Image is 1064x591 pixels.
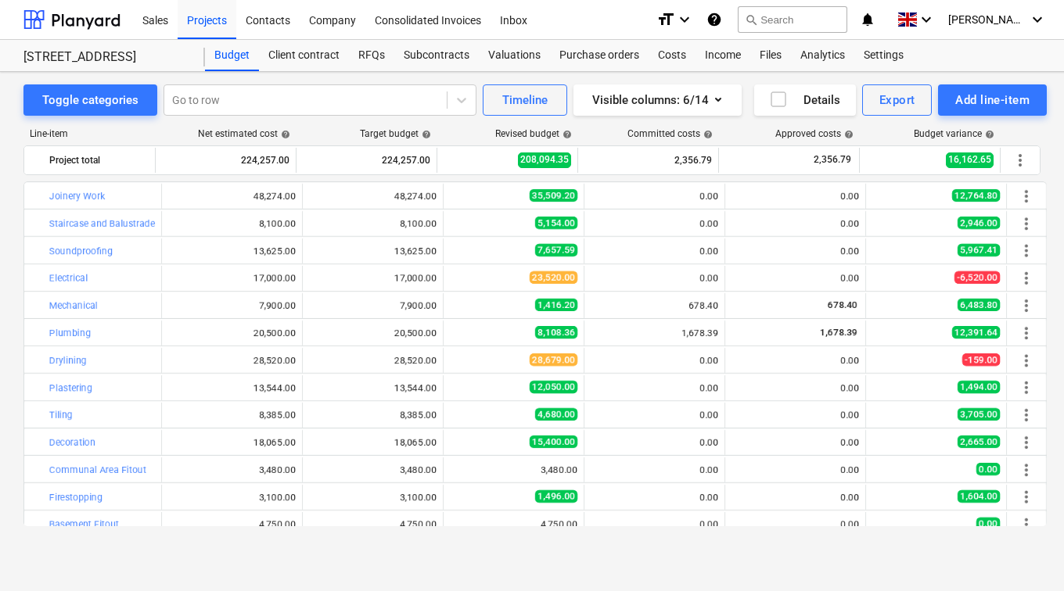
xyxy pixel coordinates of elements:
div: 0.00 [731,218,859,229]
div: 0.00 [731,245,859,256]
div: 0.00 [731,273,859,284]
a: Income [696,40,750,71]
a: Joinery Work [49,191,105,202]
span: More actions [1017,242,1036,260]
span: 1,678.39 [818,327,859,338]
div: 13,625.00 [309,245,437,256]
span: More actions [1017,488,1036,507]
div: Export [879,90,915,110]
div: 0.00 [731,519,859,530]
span: 12,764.80 [952,189,1000,202]
div: 0.00 [591,218,718,229]
a: Soundproofing [49,245,113,256]
a: Files [750,40,791,71]
i: keyboard_arrow_down [917,10,936,29]
a: Plumbing [49,328,91,338]
div: 8,100.00 [309,218,437,229]
div: 13,544.00 [309,382,437,393]
span: 1,494.00 [958,381,1000,393]
div: Line-item [23,128,156,139]
div: 18,065.00 [168,437,296,448]
i: Knowledge base [706,10,722,29]
a: Decoration [49,437,95,448]
span: 5,154.00 [535,217,577,229]
div: 17,000.00 [309,273,437,284]
div: 20,500.00 [309,328,437,338]
a: RFQs [349,40,394,71]
div: 13,625.00 [168,245,296,256]
a: Subcontracts [394,40,479,71]
span: 23,520.00 [530,271,577,284]
span: More actions [1017,324,1036,342]
span: More actions [1017,433,1036,452]
div: 28,520.00 [309,355,437,366]
button: Visible columns:6/14 [573,84,742,116]
a: Settings [854,40,913,71]
button: Details [754,84,856,116]
a: Purchase orders [550,40,649,71]
div: 0.00 [591,273,718,284]
div: 7,900.00 [168,300,296,311]
a: Plastering [49,382,92,393]
div: 3,480.00 [309,464,437,475]
div: 3,480.00 [168,464,296,475]
i: format_size [656,10,675,29]
div: 3,100.00 [309,492,437,503]
span: 8,108.36 [535,326,577,338]
div: 4,750.00 [168,519,296,530]
div: 0.00 [591,410,718,421]
div: 224,257.00 [162,148,289,173]
div: [STREET_ADDRESS] [23,49,186,66]
span: More actions [1017,351,1036,370]
a: Communal Area Fitout [49,464,146,475]
div: 8,100.00 [168,218,296,229]
div: 8,385.00 [168,410,296,421]
div: 17,000.00 [168,273,296,284]
div: 0.00 [591,245,718,256]
div: 28,520.00 [168,355,296,366]
span: [PERSON_NAME] [948,13,1026,26]
span: More actions [1017,515,1036,534]
div: 0.00 [591,464,718,475]
span: More actions [1017,187,1036,206]
a: Firestopping [49,492,102,503]
div: Approved costs [775,128,854,139]
div: 8,385.00 [309,410,437,421]
div: 3,100.00 [168,492,296,503]
span: 1,416.20 [535,299,577,311]
span: More actions [1017,269,1036,288]
div: Timeline [502,90,548,110]
div: Client contract [259,40,349,71]
div: 0.00 [731,464,859,475]
a: Tiling [49,410,73,421]
a: Staircase and Balustrades [49,218,160,229]
div: 4,750.00 [450,519,577,530]
span: 28,679.00 [530,353,577,366]
span: 7,657.59 [535,244,577,256]
span: 16,162.65 [946,152,994,167]
span: 6,483.80 [958,299,1000,311]
div: 678.40 [591,300,718,311]
div: 4,750.00 [309,519,437,530]
span: help [278,130,290,139]
span: help [982,130,994,139]
div: 0.00 [731,382,859,393]
span: More actions [1017,460,1036,479]
div: Costs [649,40,696,71]
div: 13,544.00 [168,382,296,393]
a: Budget [205,40,259,71]
i: keyboard_arrow_down [675,10,694,29]
a: Electrical [49,273,88,284]
span: 0.00 [976,518,1000,530]
div: 0.00 [731,355,859,366]
div: 0.00 [591,355,718,366]
span: search [745,13,757,26]
div: Committed costs [627,128,713,139]
button: Timeline [483,84,567,116]
span: More actions [1017,214,1036,233]
div: Net estimated cost [198,128,290,139]
a: Valuations [479,40,550,71]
